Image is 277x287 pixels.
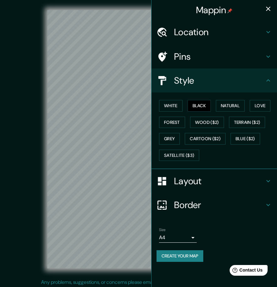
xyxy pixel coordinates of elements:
h4: Pins [174,51,264,62]
button: Blue ($2) [231,133,260,145]
button: White [159,100,183,112]
button: Black [188,100,211,112]
button: Forest [159,117,185,128]
div: Layout [152,169,277,193]
div: Style [152,69,277,92]
p: Any problems, suggestions, or concerns please email . [41,279,234,286]
h4: Mappin [196,4,232,16]
button: Grey [159,133,180,145]
button: Terrain ($2) [229,117,265,128]
button: Wood ($2) [190,117,224,128]
iframe: Help widget launcher [221,262,270,280]
h4: Location [174,26,264,38]
h4: Border [174,199,264,211]
h4: Style [174,75,264,86]
div: A4 [159,233,197,243]
div: Pins [152,45,277,69]
button: Satellite ($3) [159,150,199,161]
button: Natural [216,100,245,112]
button: Create your map [157,250,203,262]
label: Size [159,227,166,233]
div: Border [152,193,277,217]
div: Location [152,20,277,44]
img: pin-icon.png [227,8,232,13]
h4: Layout [174,175,264,187]
button: Love [250,100,270,112]
button: Cartoon ($2) [185,133,226,145]
canvas: Map [47,10,230,268]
